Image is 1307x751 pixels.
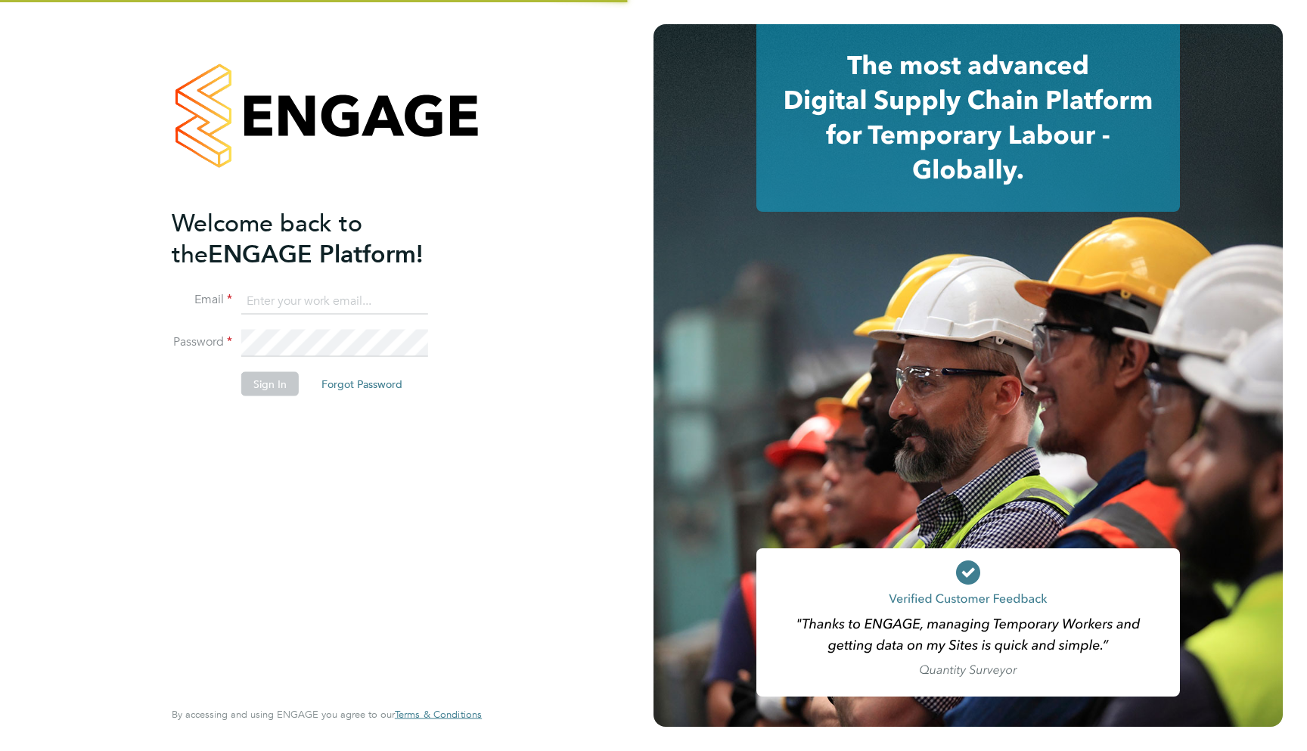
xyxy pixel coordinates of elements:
a: Terms & Conditions [395,709,482,721]
button: Sign In [241,372,299,396]
label: Email [172,292,232,308]
button: Forgot Password [309,372,414,396]
input: Enter your work email... [241,287,428,315]
h2: ENGAGE Platform! [172,207,467,269]
span: By accessing and using ENGAGE you agree to our [172,708,482,721]
label: Password [172,334,232,350]
span: Welcome back to the [172,208,362,268]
